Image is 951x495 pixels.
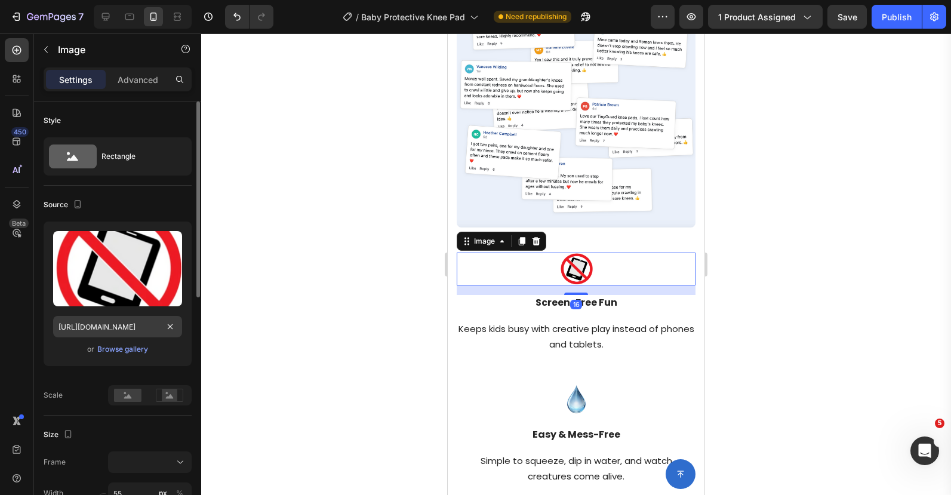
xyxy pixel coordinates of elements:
[58,42,159,57] p: Image
[910,436,939,465] iframe: Intercom live chat
[97,343,149,355] button: Browse gallery
[838,12,857,22] span: Save
[44,427,75,443] div: Size
[356,11,359,23] span: /
[935,419,944,428] span: 5
[97,344,148,355] div: Browse gallery
[118,73,158,86] p: Advanced
[827,5,867,29] button: Save
[361,11,465,23] span: Baby Protective Knee Pad
[708,5,823,29] button: 1 product assigned
[718,11,796,23] span: 1 product assigned
[882,11,912,23] div: Publish
[9,219,29,228] div: Beta
[11,127,29,137] div: 450
[78,10,84,24] p: 7
[44,115,61,126] div: Style
[44,390,63,401] div: Scale
[44,197,85,213] div: Source
[53,316,182,337] input: https://example.com/image.jpg
[101,143,174,170] div: Rectangle
[506,11,567,22] span: Need republishing
[872,5,922,29] button: Publish
[87,342,94,356] span: or
[59,73,93,86] p: Settings
[448,33,704,495] iframe: Design area
[53,231,182,306] img: preview-image
[5,5,89,29] button: 7
[225,5,273,29] div: Undo/Redo
[44,457,66,468] label: Frame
